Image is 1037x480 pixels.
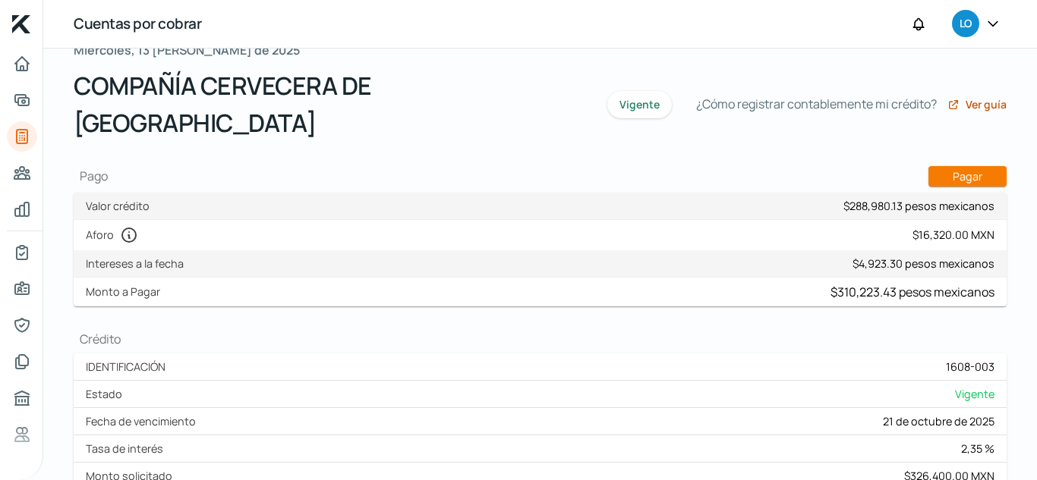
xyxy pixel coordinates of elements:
[961,441,994,456] font: 2,35 %
[7,383,37,413] a: Oficina de crédito
[86,441,163,456] font: Tasa de interés
[853,256,994,271] font: $4,923.30 pesos mexicanos
[74,69,372,140] font: COMPAÑÍA CERVECERA DE [GEOGRAPHIC_DATA]
[7,121,37,152] a: Cuentas por cobrar
[946,359,994,374] font: 1608-003
[966,97,1007,111] font: Ver guía
[953,169,982,184] font: Pagar
[86,256,184,271] font: Intereses a la fecha
[86,227,114,242] font: Aforo
[843,199,994,213] font: $288,980.13 pesos mexicanos
[7,347,37,377] a: Documentos
[80,331,121,347] font: Crédito
[7,85,37,115] a: Solicitar crédito
[947,99,1007,111] a: Ver guía
[7,274,37,304] a: Información general
[696,96,937,112] font: ¿Cómo registrar contablemente mi crédito?
[74,14,201,33] font: Cuentas por cobrar
[955,387,994,401] font: Vigente
[7,49,37,79] a: Inicio
[80,168,108,184] font: Pago
[7,419,37,450] a: Referencias
[86,387,122,401] font: Estado
[883,414,994,428] font: 21 de octubre de 2025
[619,97,660,111] font: Vigente
[86,414,196,428] font: Fecha de vencimiento
[74,42,300,58] font: Miércoles, 13 [PERSON_NAME] de 2025
[7,237,37,268] a: Mi contrato
[912,227,994,242] font: $16,320.00 MXN
[7,310,37,340] a: Representantes
[86,359,165,374] font: IDENTIFICACIÓN
[86,284,160,299] font: Monto a Pagar
[7,194,37,224] a: Mis finanzas
[928,166,1007,187] button: Pagar
[7,158,37,188] a: Cuentas para pagar
[960,16,971,30] font: LO
[831,284,994,300] font: $310,223.43 pesos mexicanos
[86,199,150,213] font: Valor crédito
